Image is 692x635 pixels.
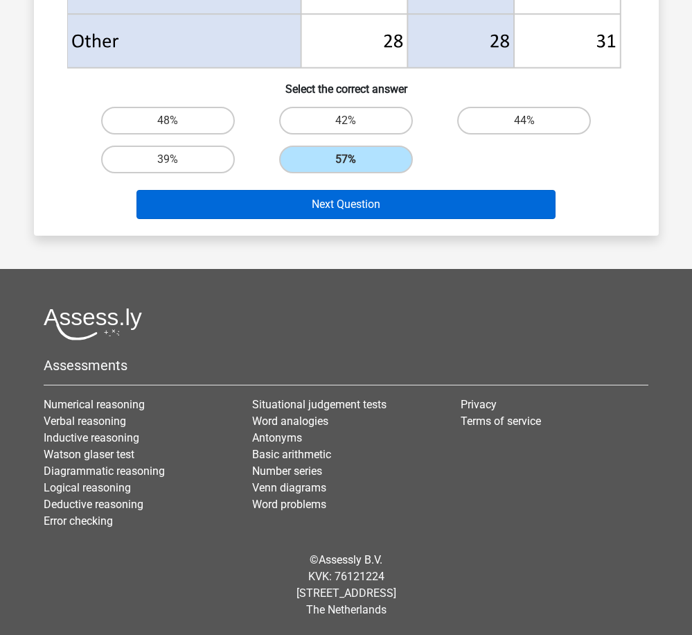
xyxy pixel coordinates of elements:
[33,541,659,629] div: © KVK: 76121224 [STREET_ADDRESS] The Netherlands
[319,553,382,566] a: Assessly B.V.
[461,398,497,411] a: Privacy
[44,398,145,411] a: Numerical reasoning
[252,415,328,428] a: Word analogies
[279,107,413,134] label: 42%
[44,464,165,478] a: Diagrammatic reasoning
[252,464,322,478] a: Number series
[101,146,235,173] label: 39%
[44,498,143,511] a: Deductive reasoning
[457,107,591,134] label: 44%
[44,357,648,374] h5: Assessments
[44,308,142,340] img: Assessly logo
[44,431,139,444] a: Inductive reasoning
[44,448,134,461] a: Watson glaser test
[44,415,126,428] a: Verbal reasoning
[461,415,541,428] a: Terms of service
[44,481,131,494] a: Logical reasoning
[44,514,113,528] a: Error checking
[56,71,637,96] h6: Select the correct answer
[252,448,331,461] a: Basic arithmetic
[101,107,235,134] label: 48%
[252,398,387,411] a: Situational judgement tests
[136,190,556,219] button: Next Question
[252,481,326,494] a: Venn diagrams
[252,431,302,444] a: Antonyms
[252,498,326,511] a: Word problems
[279,146,413,173] label: 57%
